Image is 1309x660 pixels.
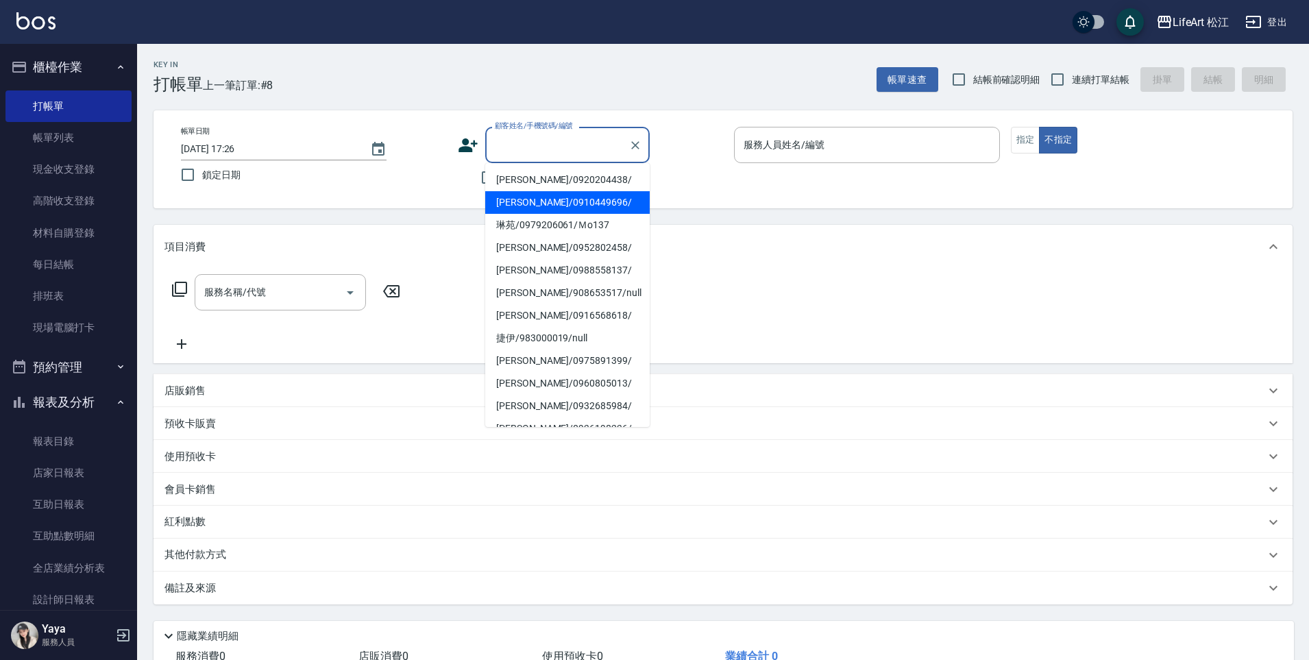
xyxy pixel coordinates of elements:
[5,249,132,280] a: 每日結帳
[203,77,273,94] span: 上一筆訂單:#8
[154,75,203,94] h3: 打帳單
[5,312,132,343] a: 現場電腦打卡
[5,122,132,154] a: 帳單列表
[154,440,1293,473] div: 使用預收卡
[485,395,650,417] li: [PERSON_NAME]/0932685984/
[485,372,650,395] li: [PERSON_NAME]/0960805013/
[5,217,132,249] a: 材料自購登錄
[362,133,395,166] button: Choose date, selected date is 2025-10-08
[877,67,938,93] button: 帳單速查
[5,49,132,85] button: 櫃檯作業
[1173,14,1230,31] div: LifeArt 松江
[485,327,650,350] li: 捷伊/983000019/null
[154,225,1293,269] div: 項目消費
[495,121,573,131] label: 顧客姓名/手機號碼/編號
[42,622,112,636] h5: Yaya
[1072,73,1129,87] span: 連續打單結帳
[5,489,132,520] a: 互助日報表
[5,584,132,615] a: 設計師日報表
[154,539,1293,572] div: 其他付款方式
[154,572,1293,604] div: 備註及來源
[5,384,132,420] button: 報表及分析
[16,12,56,29] img: Logo
[164,515,212,530] p: 紅利點數
[154,374,1293,407] div: 店販銷售
[154,60,203,69] h2: Key In
[973,73,1040,87] span: 結帳前確認明細
[164,548,233,563] p: 其他付款方式
[164,482,216,497] p: 會員卡銷售
[339,282,361,304] button: Open
[485,417,650,440] li: [PERSON_NAME]/0936198236/
[177,629,238,644] p: 隱藏業績明細
[5,457,132,489] a: 店家日報表
[5,280,132,312] a: 排班表
[5,520,132,552] a: 互助點數明細
[1240,10,1293,35] button: 登出
[164,384,206,398] p: 店販銷售
[181,126,210,136] label: 帳單日期
[5,185,132,217] a: 高階收支登錄
[485,304,650,327] li: [PERSON_NAME]/0916568618/
[485,236,650,259] li: [PERSON_NAME]/0952802458/
[485,214,650,236] li: 琳苑/0979206061/Ｍo137
[154,506,1293,539] div: 紅利點數
[1151,8,1235,36] button: LifeArt 松江
[485,169,650,191] li: [PERSON_NAME]/0920204438/
[202,168,241,182] span: 鎖定日期
[154,407,1293,440] div: 預收卡販賣
[164,417,216,431] p: 預收卡販賣
[181,138,356,160] input: YYYY/MM/DD hh:mm
[5,90,132,122] a: 打帳單
[164,450,216,464] p: 使用預收卡
[485,259,650,282] li: [PERSON_NAME]/0988558137/
[1116,8,1144,36] button: save
[5,154,132,185] a: 現金收支登錄
[485,282,650,304] li: [PERSON_NAME]/908653517/null
[164,240,206,254] p: 項目消費
[5,552,132,584] a: 全店業績分析表
[5,426,132,457] a: 報表目錄
[1011,127,1040,154] button: 指定
[1039,127,1077,154] button: 不指定
[42,636,112,648] p: 服務人員
[164,581,216,596] p: 備註及來源
[485,191,650,214] li: [PERSON_NAME]/0910449696/
[11,622,38,649] img: Person
[626,136,645,155] button: Clear
[5,350,132,385] button: 預約管理
[154,473,1293,506] div: 會員卡銷售
[485,350,650,372] li: [PERSON_NAME]/0975891399/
